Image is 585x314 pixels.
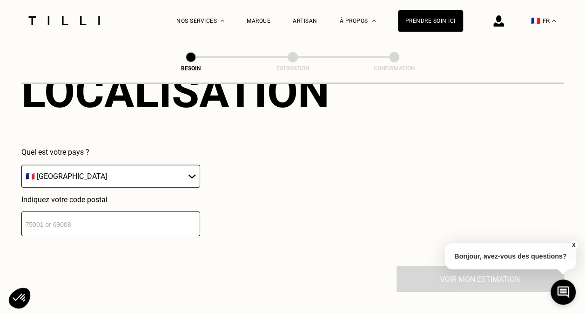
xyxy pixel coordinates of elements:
input: 75001 or 69008 [21,212,200,236]
p: Indiquez votre code postal [21,195,200,204]
img: Menu déroulant [221,20,224,22]
img: menu déroulant [552,20,556,22]
button: X [569,240,578,250]
div: Localisation [21,66,329,118]
div: Estimation [246,65,339,72]
span: 🇫🇷 [531,16,540,25]
a: Prendre soin ici [398,10,463,32]
img: Logo du service de couturière Tilli [25,16,103,25]
div: Confirmation [348,65,441,72]
a: Marque [247,18,270,24]
a: Artisan [293,18,317,24]
p: Quel est votre pays ? [21,148,200,157]
img: icône connexion [493,15,504,27]
p: Bonjour, avez-vous des questions? [445,243,576,269]
img: Menu déroulant à propos [372,20,376,22]
div: Besoin [144,65,237,72]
